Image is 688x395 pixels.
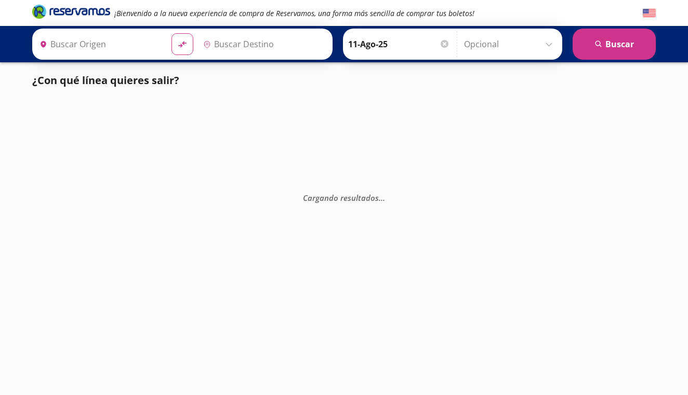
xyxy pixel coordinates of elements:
[573,29,656,60] button: Buscar
[383,192,385,202] span: .
[32,73,179,88] p: ¿Con qué línea quieres salir?
[114,8,474,18] em: ¡Bienvenido a la nueva experiencia de compra de Reservamos, una forma más sencilla de comprar tus...
[464,31,557,57] input: Opcional
[32,4,110,22] a: Brand Logo
[643,7,656,20] button: English
[199,31,327,57] input: Buscar Destino
[379,192,381,202] span: .
[32,4,110,19] i: Brand Logo
[303,192,385,202] em: Cargando resultados
[381,192,383,202] span: .
[348,31,450,57] input: Elegir Fecha
[35,31,163,57] input: Buscar Origen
